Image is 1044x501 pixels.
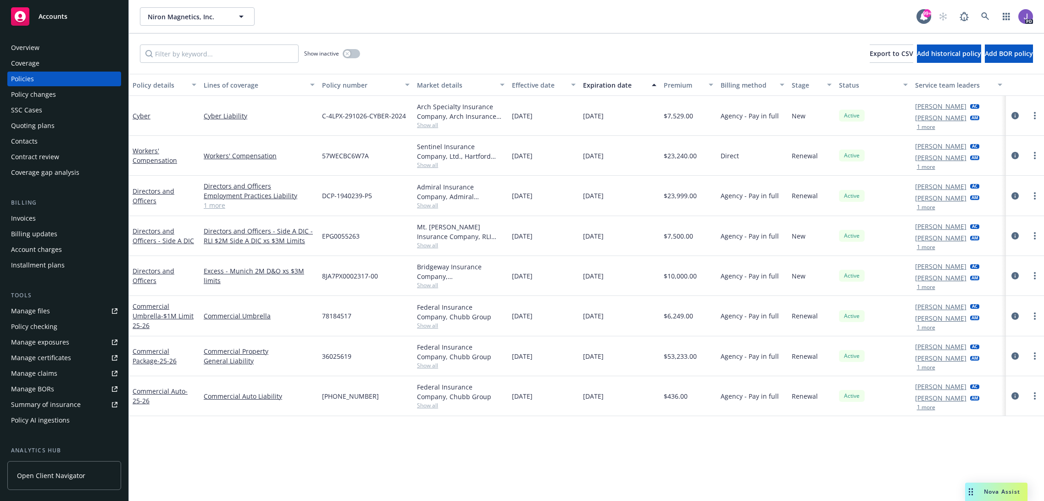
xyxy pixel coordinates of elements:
span: Renewal [792,351,818,361]
span: Active [843,111,861,120]
a: Manage exposures [7,335,121,350]
div: Contract review [11,150,59,164]
div: Billing method [721,80,774,90]
span: [DATE] [583,151,604,161]
span: [DATE] [512,111,533,121]
button: 1 more [917,325,935,330]
button: Policy details [129,74,200,96]
a: Account charges [7,242,121,257]
span: $53,233.00 [664,351,697,361]
a: [PERSON_NAME] [915,222,966,231]
button: Effective date [508,74,579,96]
div: Drag to move [965,483,977,501]
div: Sentinel Insurance Company, Ltd., Hartford Insurance Group [417,142,505,161]
div: SSC Cases [11,103,42,117]
div: Account charges [11,242,62,257]
a: [PERSON_NAME] [915,393,966,403]
button: Add historical policy [917,45,981,63]
span: [DATE] [512,191,533,200]
span: $6,249.00 [664,311,693,321]
div: Federal Insurance Company, Chubb Group [417,342,505,362]
a: [PERSON_NAME] [915,182,966,191]
span: New [792,231,805,241]
span: [DATE] [583,271,604,281]
span: Direct [721,151,739,161]
span: Niron Magnetics, Inc. [148,12,227,22]
a: Commercial Auto Liability [204,391,315,401]
a: circleInformation [1010,230,1021,241]
div: Admiral Insurance Company, Admiral Insurance Group ([PERSON_NAME] Corporation), RT Specialty Insu... [417,182,505,201]
span: 36025619 [322,351,351,361]
span: [PHONE_NUMBER] [322,391,379,401]
div: Installment plans [11,258,65,273]
a: circleInformation [1010,390,1021,401]
a: Accounts [7,4,121,29]
a: Workers' Compensation [204,151,315,161]
span: Active [843,392,861,400]
div: Billing [7,198,121,207]
span: [DATE] [512,231,533,241]
a: Policy changes [7,87,121,102]
span: Agency - Pay in full [721,231,779,241]
span: [DATE] [583,231,604,241]
div: Manage BORs [11,382,54,396]
div: Summary of insurance [11,397,81,412]
a: Coverage [7,56,121,71]
span: Export to CSV [870,49,913,58]
span: $436.00 [664,391,688,401]
button: 1 more [917,124,935,130]
a: circleInformation [1010,351,1021,362]
a: Directors and Officers - Side A DIC [133,227,194,245]
span: Agency - Pay in full [721,351,779,361]
div: Coverage [11,56,39,71]
a: [PERSON_NAME] [915,193,966,203]
div: Manage files [11,304,50,318]
span: EPG0055263 [322,231,360,241]
a: Installment plans [7,258,121,273]
button: Premium [660,74,717,96]
span: [DATE] [512,311,533,321]
a: more [1029,270,1040,281]
span: Active [843,151,861,160]
span: - 25-26 [157,356,177,365]
div: Policy number [322,80,400,90]
div: Lines of coverage [204,80,305,90]
span: 8JA7PX0002317-00 [322,271,378,281]
a: Directors and Officers [133,187,174,205]
a: Commercial Package [133,347,177,365]
span: [DATE] [583,391,604,401]
span: - $1M Limit 25-26 [133,312,194,330]
a: 1 more [204,200,315,210]
span: [DATE] [583,111,604,121]
div: Policy AI ingestions [11,413,70,428]
div: Status [839,80,897,90]
button: 1 more [917,284,935,290]
span: Show inactive [304,50,339,57]
a: Cyber [133,111,150,120]
button: 1 more [917,365,935,370]
div: Contacts [11,134,38,149]
span: Add historical policy [917,49,981,58]
a: circleInformation [1010,311,1021,322]
div: Policies [11,72,34,86]
a: more [1029,390,1040,401]
a: [PERSON_NAME] [915,262,966,271]
button: Export to CSV [870,45,913,63]
span: [DATE] [583,351,604,361]
a: Manage claims [7,366,121,381]
span: [DATE] [512,151,533,161]
div: Tools [7,291,121,300]
div: Coverage gap analysis [11,165,79,180]
a: Summary of insurance [7,397,121,412]
span: Agency - Pay in full [721,191,779,200]
span: [DATE] [512,271,533,281]
a: [PERSON_NAME] [915,313,966,323]
a: more [1029,110,1040,121]
div: Analytics hub [7,446,121,455]
a: Start snowing [934,7,952,26]
div: Bridgeway Insurance Company, [GEOGRAPHIC_DATA] Re, RT Specialty Insurance Services, LLC (RSG Spec... [417,262,505,281]
span: Agency - Pay in full [721,111,779,121]
a: Commercial Property [204,346,315,356]
a: General Liability [204,356,315,366]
